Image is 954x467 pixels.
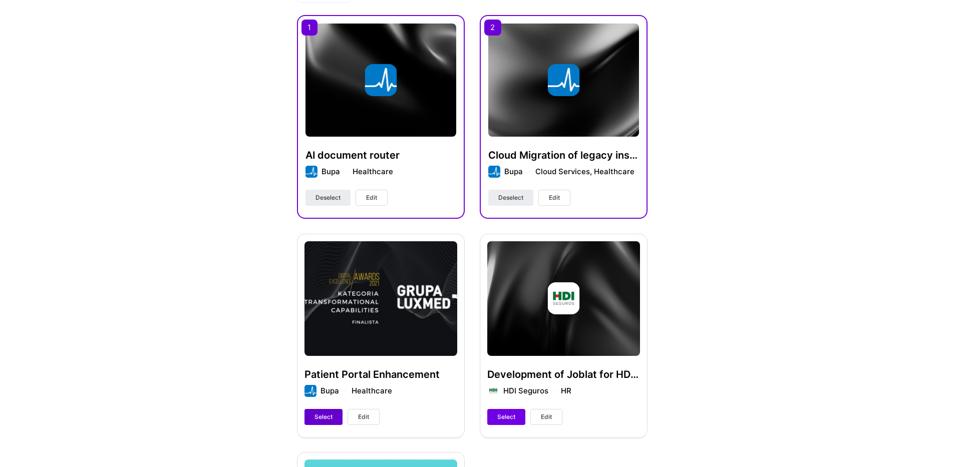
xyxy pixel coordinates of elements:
[541,412,552,421] span: Edit
[305,190,351,206] button: Deselect
[504,166,634,177] div: Bupa Cloud Services, Healthcare
[305,149,456,162] h4: AI document router
[530,409,562,425] button: Edit
[488,24,639,137] img: cover
[366,193,377,202] span: Edit
[488,190,533,206] button: Deselect
[365,64,397,96] img: Company logo
[538,190,570,206] button: Edit
[498,193,523,202] span: Deselect
[315,193,341,202] span: Deselect
[358,412,369,421] span: Edit
[304,409,343,425] button: Select
[305,166,317,178] img: Company logo
[356,190,388,206] button: Edit
[549,193,560,202] span: Edit
[547,64,579,96] img: Company logo
[497,412,515,421] span: Select
[314,412,333,421] span: Select
[488,166,500,178] img: Company logo
[305,24,456,137] img: cover
[322,166,393,177] div: Bupa Healthcare
[487,409,525,425] button: Select
[348,409,380,425] button: Edit
[488,149,639,162] h4: Cloud Migration of legacy insurance systems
